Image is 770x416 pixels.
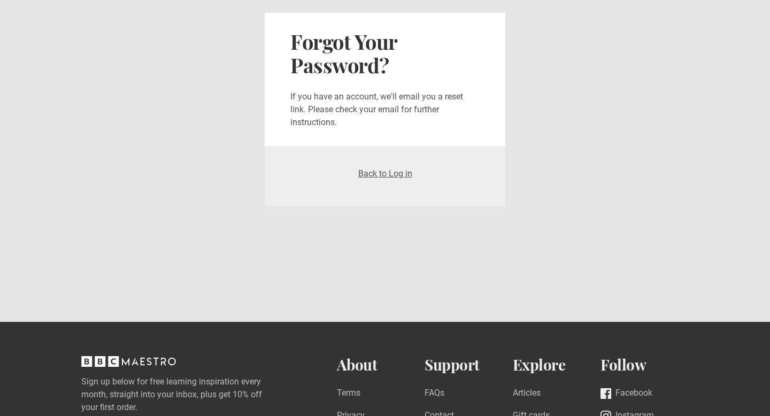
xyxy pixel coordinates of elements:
h2: About [337,356,425,374]
a: Back to Log in [358,168,412,179]
a: Terms [337,387,360,401]
h2: Explore [513,356,601,374]
a: BBC Maestro, back to top [81,360,176,370]
p: If you have an account, we'll email you a reset link. Please check your email for further instruc... [290,90,480,129]
a: Articles [513,387,541,401]
a: FAQs [425,387,444,401]
label: Sign up below for free learning inspiration every month, straight into your inbox, plus get 10% o... [81,375,294,414]
svg: BBC Maestro, back to top [81,356,176,367]
a: Facebook [600,387,652,401]
h2: Forgot Your Password? [290,30,480,78]
h2: Follow [600,356,689,374]
h2: Support [425,356,513,374]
